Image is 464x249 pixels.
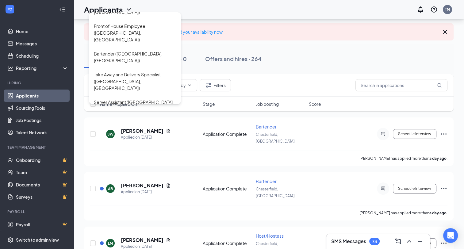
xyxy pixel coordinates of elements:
[256,233,284,239] span: Host/Hostess
[108,186,113,191] div: AB
[372,239,377,244] div: 73
[16,25,68,37] a: Home
[440,130,447,138] svg: Ellipses
[309,101,321,107] span: Score
[443,228,458,243] div: Open Intercom Messenger
[359,156,447,161] p: [PERSON_NAME] has applied more than .
[94,23,176,43] div: Front of House Employee ([GEOGRAPHIC_DATA], [GEOGRAPHIC_DATA])
[416,238,424,245] svg: Minimize
[393,184,436,193] button: Schedule Interview
[16,65,69,71] div: Reporting
[203,186,252,192] div: Application Complete
[174,29,223,35] a: Add your availability now
[393,129,436,139] button: Schedule Interview
[256,124,277,129] span: Bartender
[355,79,447,91] input: Search in applications
[125,6,132,13] svg: ChevronDown
[16,154,68,166] a: OnboardingCrown
[187,83,192,88] svg: ChevronDown
[256,178,277,184] span: Bartender
[441,28,449,36] svg: Cross
[440,239,447,247] svg: Ellipses
[16,237,59,243] div: Switch to admin view
[16,191,68,203] a: SurveysCrown
[166,79,197,91] button: Sort byChevronDown
[203,131,252,137] div: Application Complete
[166,128,171,133] svg: Document
[440,185,447,192] svg: Ellipses
[405,238,413,245] svg: ChevronUp
[121,189,171,195] div: Applied on [DATE]
[16,37,68,50] a: Messages
[256,187,295,198] span: Chesterfield, [GEOGRAPHIC_DATA]
[429,211,447,215] b: a day ago
[429,156,447,161] b: a day ago
[16,126,68,139] a: Talent Network
[430,6,438,13] svg: QuestionInfo
[16,178,68,191] a: DocumentsCrown
[16,218,68,231] a: PayrollCrown
[16,166,68,178] a: TeamCrown
[94,50,176,64] div: Bartender ([GEOGRAPHIC_DATA], [GEOGRAPHIC_DATA])
[437,83,442,88] svg: MagnifyingGlass
[7,145,67,150] div: Team Management
[379,186,387,191] svg: ActiveChat
[394,238,402,245] svg: ComposeMessage
[393,236,403,246] button: ComposeMessage
[121,134,171,140] div: Applied on [DATE]
[417,6,424,13] svg: Notifications
[84,4,123,15] h1: Applicants
[404,236,414,246] button: ChevronUp
[121,128,163,134] h5: [PERSON_NAME]
[203,101,215,107] span: Stage
[256,101,279,107] span: Job posting
[94,71,176,91] div: Take Away and Delivery Specialist ([GEOGRAPHIC_DATA], [GEOGRAPHIC_DATA])
[415,236,425,246] button: Minimize
[107,132,113,137] div: SW
[331,238,366,245] h3: SMS Messages
[7,6,13,12] svg: WorkstreamLogo
[16,102,68,114] a: Sourcing Tools
[94,99,176,112] div: Server Assistant ([GEOGRAPHIC_DATA], [GEOGRAPHIC_DATA])
[200,79,231,91] button: Filter Filters
[203,240,252,246] div: Application Complete
[7,237,13,243] svg: Settings
[379,132,387,136] svg: ActiveChat
[121,237,163,243] h5: [PERSON_NAME]
[7,209,67,214] div: Payroll
[108,241,113,246] div: LM
[166,183,171,188] svg: Document
[205,55,262,63] div: Offers and hires · 264
[166,238,171,243] svg: Document
[205,82,212,89] svg: Filter
[445,7,450,12] div: TM
[7,65,13,71] svg: Analysis
[359,210,447,216] p: [PERSON_NAME] has applied more than .
[256,132,295,144] span: Chesterfield, [GEOGRAPHIC_DATA]
[121,182,163,189] h5: [PERSON_NAME]
[16,50,68,62] a: Scheduling
[59,6,65,13] svg: Collapse
[7,80,67,86] div: Hiring
[16,90,68,102] a: Applicants
[16,114,68,126] a: Job Postings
